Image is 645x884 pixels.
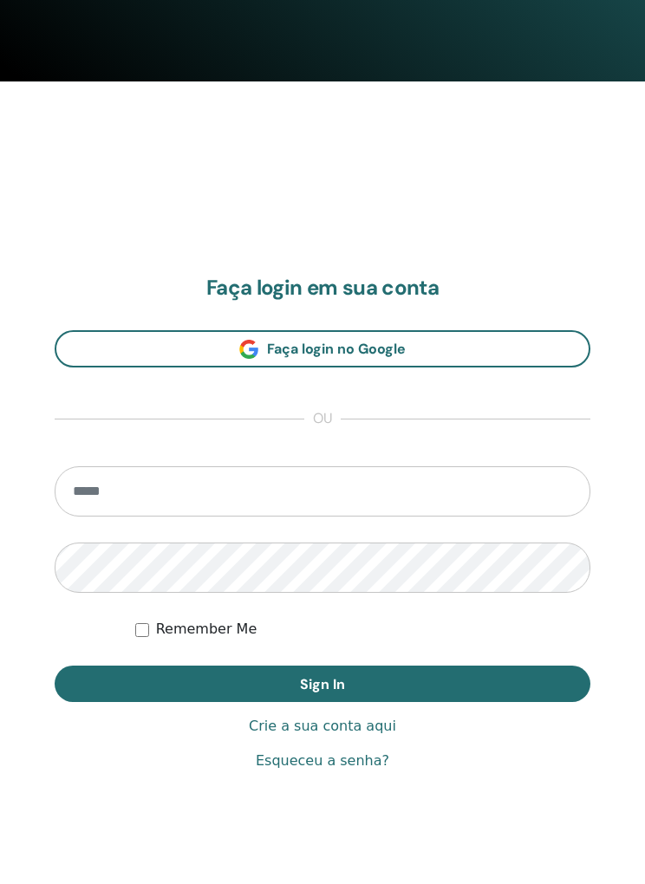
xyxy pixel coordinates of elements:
[256,751,389,772] a: Esqueceu a senha?
[135,620,590,640] div: Keep me authenticated indefinitely or until I manually logout
[249,717,396,738] a: Crie a sua conta aqui
[156,620,257,640] label: Remember Me
[55,276,590,302] h2: Faça login em sua conta
[304,410,341,431] span: ou
[55,331,590,368] a: Faça login no Google
[300,676,345,694] span: Sign In
[267,341,406,359] span: Faça login no Google
[55,666,590,703] button: Sign In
